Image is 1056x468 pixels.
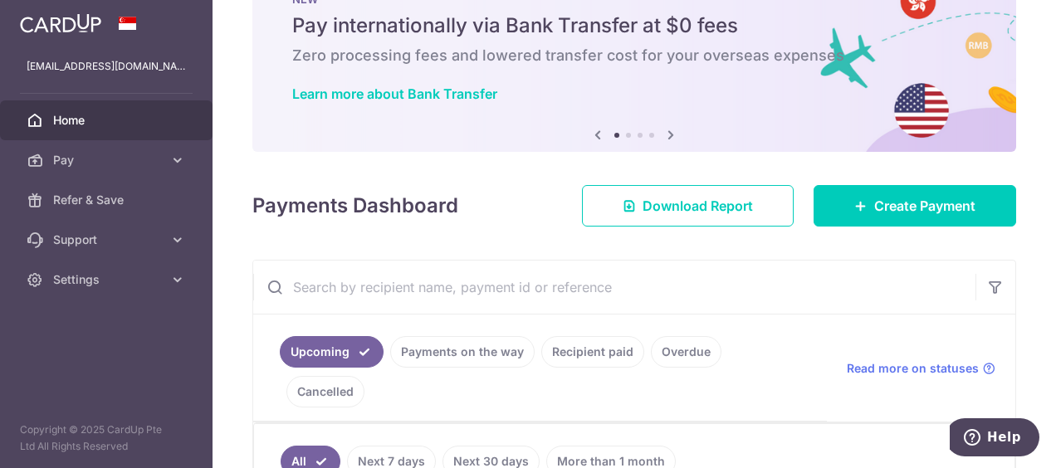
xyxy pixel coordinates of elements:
[847,360,995,377] a: Read more on statuses
[582,185,794,227] a: Download Report
[53,152,163,168] span: Pay
[390,336,535,368] a: Payments on the way
[541,336,644,368] a: Recipient paid
[53,192,163,208] span: Refer & Save
[286,376,364,407] a: Cancelled
[252,191,458,221] h4: Payments Dashboard
[814,185,1016,227] a: Create Payment
[874,196,975,216] span: Create Payment
[53,232,163,248] span: Support
[651,336,721,368] a: Overdue
[53,112,163,129] span: Home
[292,85,497,102] a: Learn more about Bank Transfer
[53,271,163,288] span: Settings
[292,46,976,66] h6: Zero processing fees and lowered transfer cost for your overseas expenses
[280,336,384,368] a: Upcoming
[292,12,976,39] h5: Pay internationally via Bank Transfer at $0 fees
[950,418,1039,460] iframe: Opens a widget where you can find more information
[27,58,186,75] p: [EMAIL_ADDRESS][DOMAIN_NAME]
[847,360,979,377] span: Read more on statuses
[643,196,753,216] span: Download Report
[253,261,975,314] input: Search by recipient name, payment id or reference
[20,13,101,33] img: CardUp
